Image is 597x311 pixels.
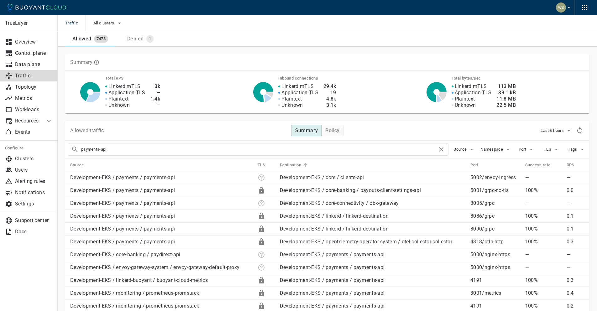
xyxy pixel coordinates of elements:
[525,303,562,309] p: 100%
[519,147,527,152] span: Port
[15,167,53,173] p: Users
[541,128,565,133] span: Last 6 hours
[150,102,160,108] h4: —
[323,96,336,102] h4: 4.8k
[281,90,318,96] p: Application TLS
[70,251,181,257] a: Development-EKS / core-banking / paydirect-api
[455,90,492,96] p: Application TLS
[480,145,512,154] button: Namespace
[453,145,475,154] button: Source
[258,264,265,271] div: Unknown
[70,200,175,206] a: Development-EKS / payments / payments-api
[15,95,53,101] p: Metrics
[567,174,584,181] p: —
[567,239,584,245] p: 0.3
[325,127,339,134] h4: Policy
[575,126,584,135] div: Refresh metrics
[453,147,468,152] span: Source
[470,174,520,181] p: 5002 / envoy-ingress
[525,226,562,232] p: 100%
[15,229,53,235] p: Docs
[146,36,154,41] span: 1
[525,163,551,168] h5: Success rate
[470,200,520,206] p: 3005 / grpc
[108,96,129,102] p: Plaintext
[544,147,552,152] span: TLS
[5,146,53,151] h5: Configure
[280,163,301,168] h5: Destination
[15,178,53,184] p: Alerting rules
[70,127,104,134] p: Allowed traffic
[295,127,318,134] h4: Summary
[567,163,574,168] h5: RPS
[93,18,123,28] button: All clusters
[81,145,437,154] input: Search
[258,163,265,168] h5: TLS
[525,251,562,258] p: —
[70,163,84,168] h5: Source
[70,187,175,193] a: Development-EKS / payments / payments-api
[525,277,562,283] p: 100%
[323,90,336,96] h4: 19
[258,251,265,258] div: Unknown
[568,147,578,152] span: Tags
[280,303,385,309] a: Development-EKS / payments / payments-api
[15,73,53,79] p: Traffic
[496,90,516,96] h4: 39.1 kB
[15,106,53,113] p: Workloads
[70,264,239,270] a: Development-EKS / envoy-gateway-system / envoy-gateway-default-proxy
[542,145,562,154] button: TLS
[567,162,583,168] span: RPS
[15,156,53,162] p: Clusters
[280,290,385,296] a: Development-EKS / payments / payments-api
[567,264,584,271] p: —
[125,33,144,42] div: Denied
[280,200,399,206] a: Development-EKS / core-connectivity / obx-gateway
[323,102,336,108] h4: 3.1k
[567,303,584,309] p: 0.2
[15,217,53,224] p: Support center
[70,162,92,168] span: Source
[93,21,116,26] span: All clusters
[115,31,165,46] a: Denied1
[280,187,421,193] a: Development-EKS / core-banking / payouts-client-settings-api
[455,102,476,108] p: Unknown
[108,102,130,108] p: Unknown
[567,187,584,194] p: 0.0
[455,96,475,102] p: Plaintext
[567,251,584,258] p: —
[15,129,53,135] p: Events
[470,264,520,271] p: 5000 / nginx-https
[280,226,389,232] a: Development-EKS / linkerd / linkerd-destination
[496,102,516,108] h4: 22.5 MB
[280,264,385,270] a: Development-EKS / payments / payments-api
[455,83,487,90] p: Linkerd mTLS
[15,201,53,207] p: Settings
[525,264,562,271] p: —
[567,213,584,219] p: 0.1
[525,213,562,219] p: 100%
[15,118,40,124] p: Resources
[281,102,303,108] p: Unknown
[470,162,487,168] span: Port
[108,83,141,90] p: Linkerd mTLS
[470,239,520,245] p: 4318 / otlp-http
[70,213,175,219] a: Development-EKS / payments / payments-api
[150,90,160,96] h4: —
[258,162,273,168] span: TLS
[280,251,385,257] a: Development-EKS / payments / payments-api
[291,125,322,136] button: Summary
[70,174,175,180] a: Development-EKS / payments / payments-api
[496,83,516,90] h4: 113 MB
[70,277,208,283] a: Development-EKS / linkerd-buoyant / buoyant-cloud-metrics
[525,200,562,206] p: —
[281,96,302,102] p: Plaintext
[470,290,520,296] p: 3001 / metrics
[70,239,175,245] a: Development-EKS / payments / payments-api
[70,303,199,309] a: Development-EKS / monitoring / prometheus-promstack
[70,59,92,65] p: Summary
[525,290,562,296] p: 100%
[470,163,479,168] h5: Port
[480,147,504,152] span: Namespace
[470,213,520,219] p: 8086 / grpc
